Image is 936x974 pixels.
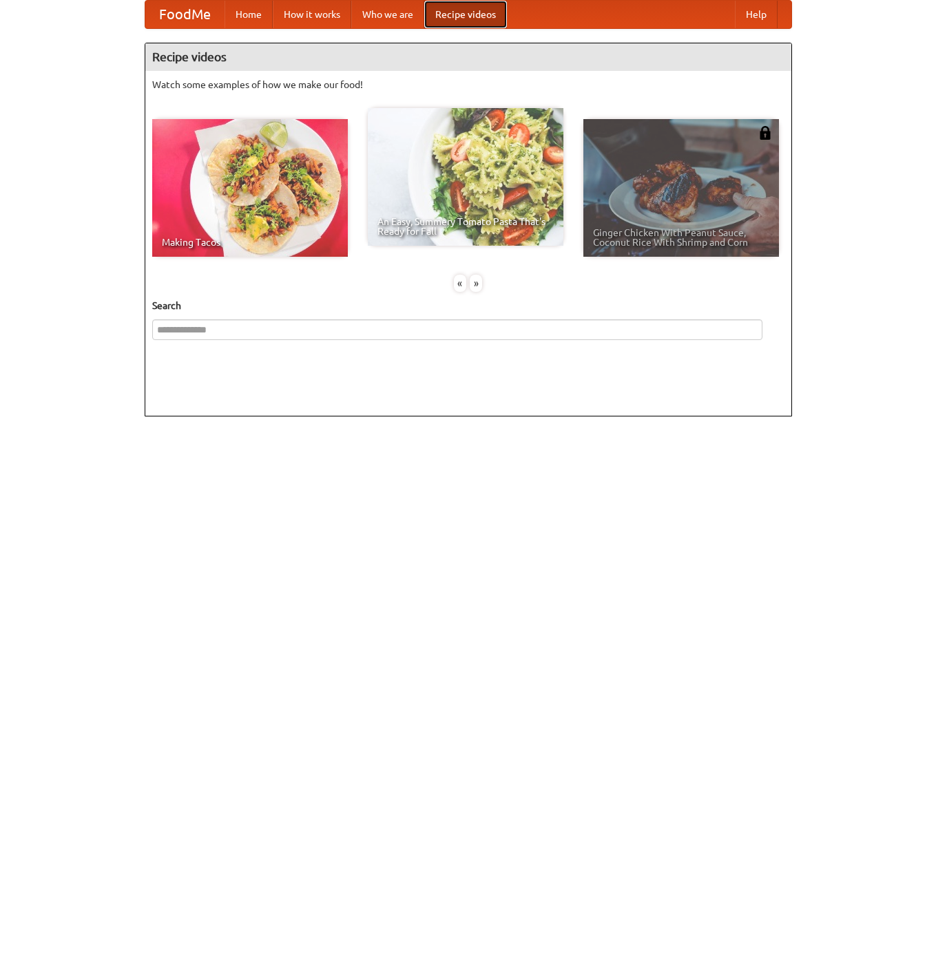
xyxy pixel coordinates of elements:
a: Help [735,1,778,28]
h5: Search [152,299,784,313]
a: Who we are [351,1,424,28]
div: « [454,275,466,292]
a: Recipe videos [424,1,507,28]
a: How it works [273,1,351,28]
p: Watch some examples of how we make our food! [152,78,784,92]
a: Home [225,1,273,28]
span: An Easy, Summery Tomato Pasta That's Ready for Fall [377,217,554,236]
a: An Easy, Summery Tomato Pasta That's Ready for Fall [368,108,563,246]
a: FoodMe [145,1,225,28]
div: » [470,275,482,292]
a: Making Tacos [152,119,348,257]
span: Making Tacos [162,237,338,247]
h4: Recipe videos [145,43,791,71]
img: 483408.png [758,126,772,140]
